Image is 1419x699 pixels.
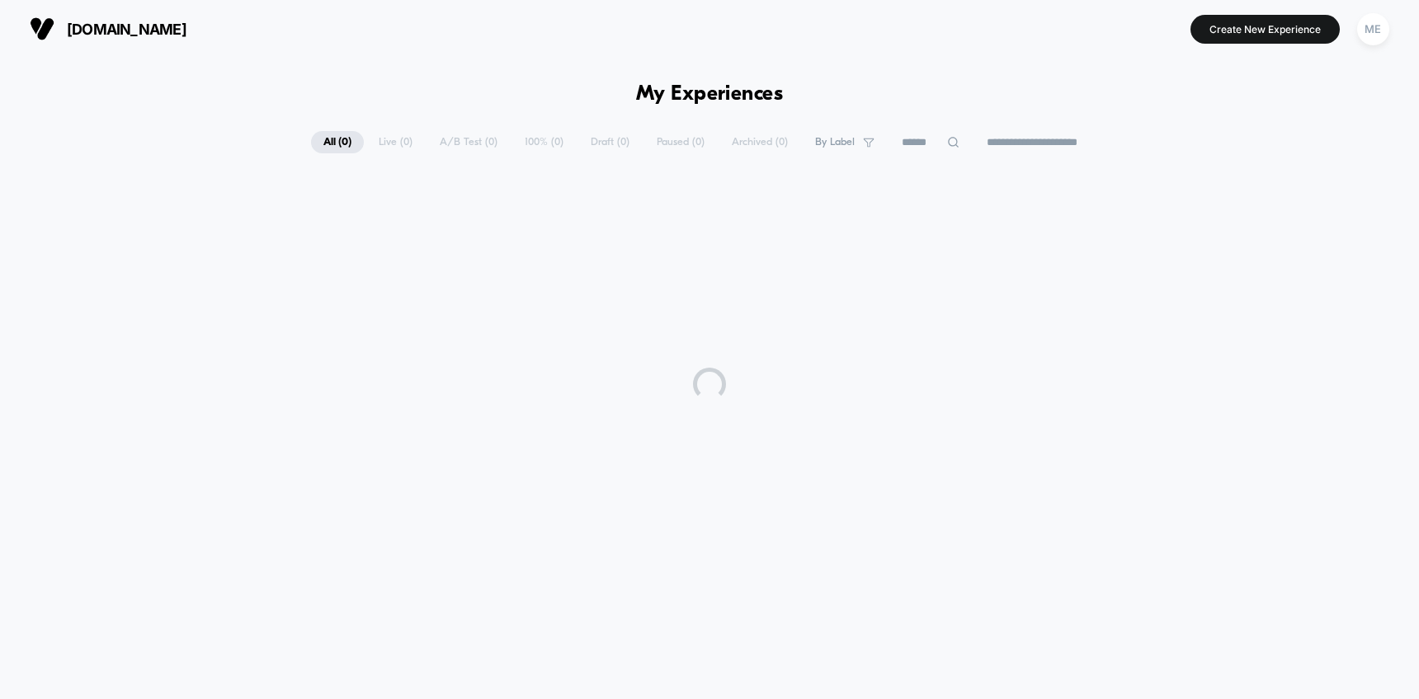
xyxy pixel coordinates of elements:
button: [DOMAIN_NAME] [25,16,191,42]
button: Create New Experience [1190,15,1340,44]
span: All ( 0 ) [311,131,364,153]
span: By Label [815,136,855,148]
img: Visually logo [30,16,54,41]
h1: My Experiences [636,82,784,106]
span: [DOMAIN_NAME] [67,21,186,38]
button: ME [1352,12,1394,46]
div: ME [1357,13,1389,45]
